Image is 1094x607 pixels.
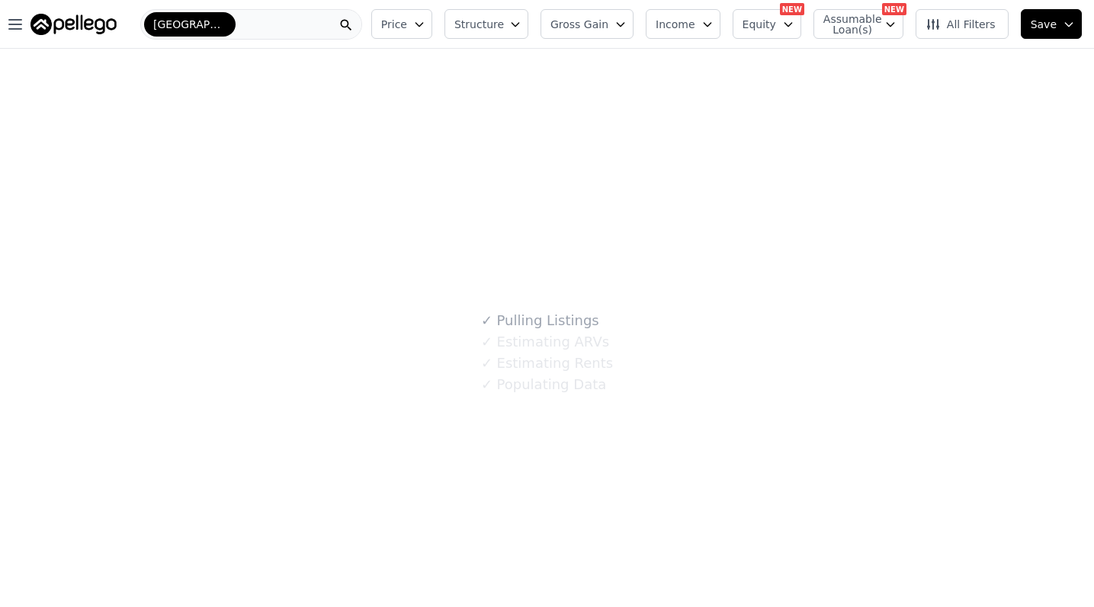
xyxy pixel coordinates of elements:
span: Assumable Loan(s) [823,14,872,35]
span: [GEOGRAPHIC_DATA] [153,17,226,32]
span: Save [1031,17,1057,32]
span: ✓ [481,313,492,328]
span: ✓ [481,334,492,350]
img: Pellego [30,14,117,35]
span: ✓ [481,377,492,392]
span: Equity [743,17,776,32]
button: Gross Gain [541,9,634,39]
button: Structure [444,9,528,39]
span: Price [381,17,407,32]
div: Estimating Rents [481,353,613,374]
span: Structure [454,17,503,32]
button: All Filters [916,9,1009,39]
span: Gross Gain [550,17,608,32]
button: Assumable Loan(s) [813,9,903,39]
span: Income [656,17,695,32]
div: Populating Data [481,374,606,395]
button: Price [371,9,432,39]
button: Save [1021,9,1082,39]
div: Pulling Listings [481,310,599,331]
div: Estimating ARVs [481,331,609,353]
div: NEW [882,3,906,15]
button: Equity [733,9,801,39]
div: NEW [780,3,804,15]
span: All Filters [926,17,996,32]
span: ✓ [481,356,492,371]
button: Income [646,9,720,39]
